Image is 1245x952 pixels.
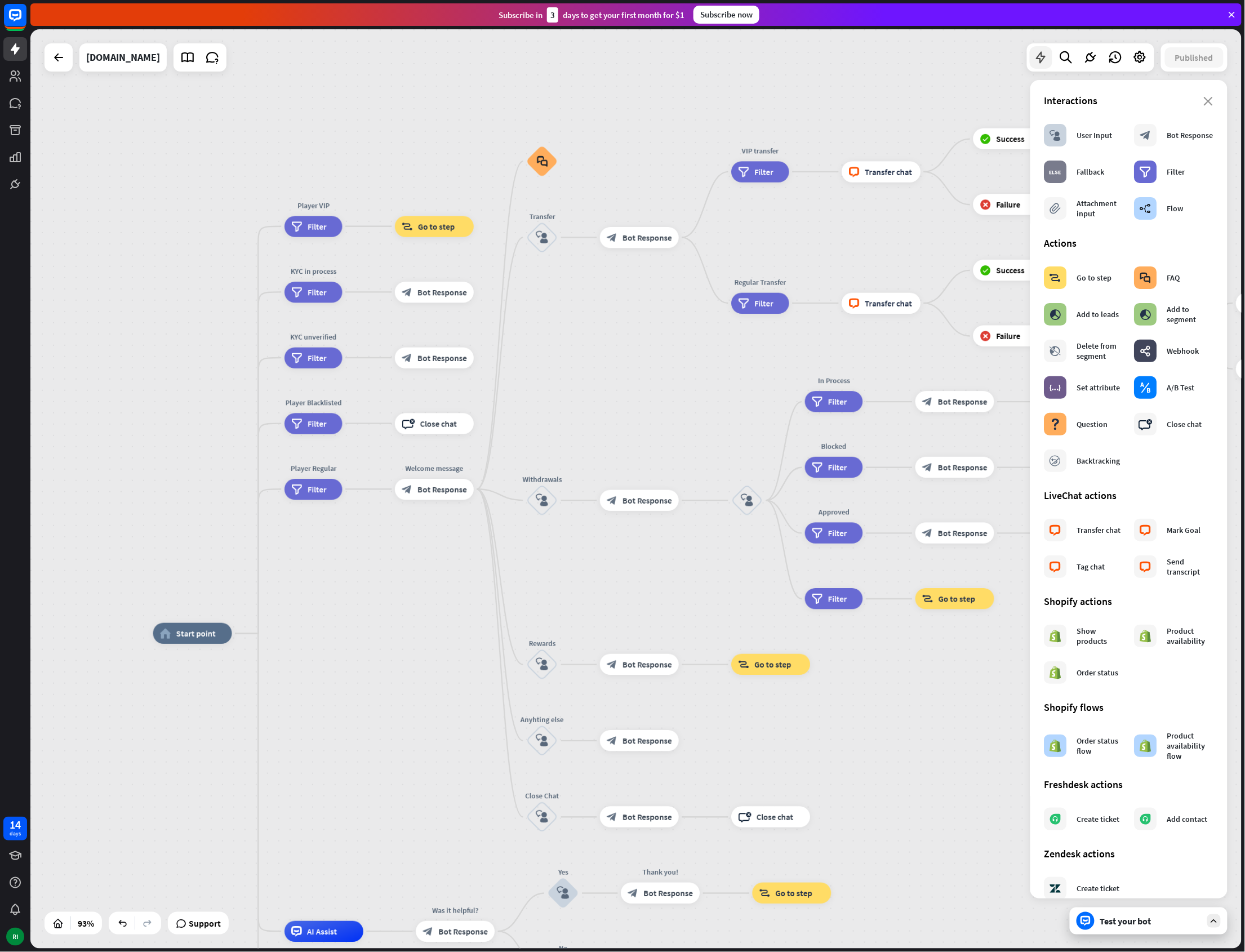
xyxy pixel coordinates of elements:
[997,134,1025,144] span: Success
[402,221,413,232] i: block_goto
[939,594,975,604] span: Go to step
[1140,203,1152,214] i: builder_tree
[1167,130,1213,140] div: Bot Response
[607,736,617,746] i: block_bot_response
[417,484,467,495] span: Bot Response
[547,7,558,23] div: 3
[1167,167,1185,177] div: Filter
[1140,130,1151,141] i: block_bot_response
[607,812,617,822] i: block_bot_response
[9,5,43,38] button: Open LiveChat chat widget
[10,820,21,830] div: 14
[1167,382,1195,393] div: A/B Test
[1050,309,1061,320] i: block_add_to_segment
[408,905,503,916] div: Was it helpful?
[308,353,327,363] span: Filter
[499,7,684,23] div: Subscribe in days to get your first month for $1
[1077,167,1105,177] div: Fallback
[1077,562,1105,572] div: Tag chat
[607,660,617,670] i: block_bot_response
[438,926,488,937] span: Bot Response
[536,659,548,671] i: block_user_input
[797,376,871,386] div: In Process
[402,353,412,363] i: block_bot_response
[6,928,24,946] div: RI
[1140,524,1152,536] i: block_livechat
[1050,419,1061,430] i: block_question
[1050,203,1061,214] i: block_attachment
[738,812,751,822] i: block_close_chat
[1044,778,1213,791] div: Freshdesk actions
[723,277,797,288] div: Regular Transfer
[1050,345,1061,357] i: block_delete_from_segment
[1077,309,1119,319] div: Add to leads
[387,463,482,474] div: Welcome message
[308,418,327,429] span: Filter
[865,298,912,309] span: Transfer chat
[1050,272,1062,283] i: block_goto
[277,397,350,408] div: Player Blacklisted
[797,441,871,452] div: Blocked
[418,221,455,232] span: Go to step
[536,735,548,747] i: block_user_input
[1077,883,1120,893] div: Create ticket
[307,926,337,937] span: AI Assist
[557,887,569,900] i: block_user_input
[938,397,988,407] span: Bot Response
[759,888,771,899] i: block_goto
[1140,272,1151,283] i: block_faq
[1077,456,1120,466] div: Backtracking
[291,287,303,297] i: filter
[1044,94,1213,107] div: Interactions
[1077,198,1123,219] div: Attachment input
[423,926,433,937] i: block_bot_response
[1077,626,1123,646] div: Show products
[848,167,860,177] i: block_livechat
[1044,595,1213,608] div: Shopify actions
[420,418,457,429] span: Close chat
[828,397,847,407] span: Filter
[417,353,467,363] span: Bot Response
[622,736,672,746] span: Bot Response
[1050,455,1062,466] i: block_backtracking
[607,232,617,243] i: block_bot_response
[1077,525,1121,535] div: Transfer chat
[510,211,573,222] div: Transfer
[402,418,415,429] i: block_close_chat
[536,494,548,506] i: block_user_input
[997,331,1021,341] span: Failure
[628,888,638,899] i: block_bot_response
[754,660,791,670] span: Go to step
[622,812,672,822] span: Bot Response
[291,221,303,232] i: filter
[1044,701,1213,714] div: Shopify flows
[510,791,573,802] div: Close Chat
[510,638,573,649] div: Rewards
[417,287,467,297] span: Bot Response
[532,867,595,878] div: Yes
[1167,814,1208,824] div: Add contact
[938,528,988,539] span: Bot Response
[1139,419,1153,430] i: block_close_chat
[738,298,749,309] i: filter
[1077,419,1108,429] div: Question
[1050,524,1062,536] i: block_livechat
[757,812,793,822] span: Close chat
[607,495,617,506] i: block_bot_response
[828,528,847,539] span: Filter
[938,462,988,473] span: Bot Response
[997,199,1021,210] span: Failure
[1077,736,1123,756] div: Order status flow
[812,462,823,473] i: filter
[1140,382,1151,393] i: block_ab_testing
[176,628,216,639] span: Start point
[754,167,773,177] span: Filter
[1050,561,1062,572] i: block_livechat
[776,888,812,899] span: Go to step
[86,43,160,72] div: betrivers.com
[1204,97,1213,106] i: close
[1077,341,1123,361] div: Delete from segment
[189,914,221,932] span: Support
[741,494,753,506] i: block_user_input
[754,298,773,309] span: Filter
